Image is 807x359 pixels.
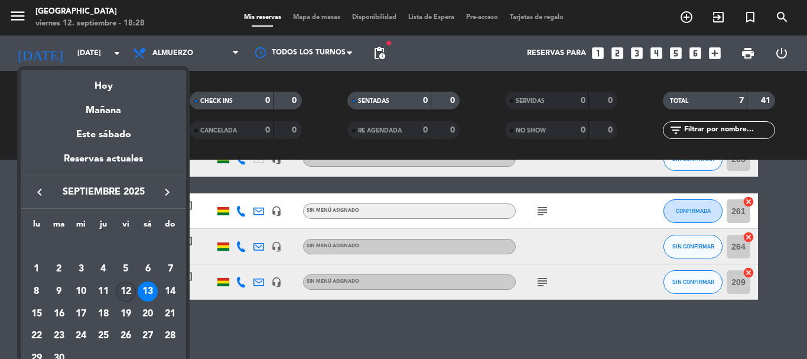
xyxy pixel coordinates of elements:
div: 8 [27,282,47,302]
td: 23 de septiembre de 2025 [48,325,70,348]
td: 12 de septiembre de 2025 [115,280,137,303]
div: 17 [71,304,91,324]
td: 22 de septiembre de 2025 [25,325,48,348]
th: miércoles [70,218,92,236]
button: keyboard_arrow_right [157,185,178,200]
span: septiembre 2025 [50,185,157,200]
td: 7 de septiembre de 2025 [159,258,181,281]
td: 25 de septiembre de 2025 [92,325,115,348]
td: 2 de septiembre de 2025 [48,258,70,281]
i: keyboard_arrow_left [32,185,47,199]
th: domingo [159,218,181,236]
th: sábado [137,218,160,236]
div: 21 [160,304,180,324]
div: 23 [49,326,69,347]
td: SEP. [25,236,181,258]
div: 24 [71,326,91,347]
th: viernes [115,218,137,236]
td: 1 de septiembre de 2025 [25,258,48,281]
button: keyboard_arrow_left [29,185,50,200]
div: 28 [160,326,180,347]
td: 18 de septiembre de 2025 [92,303,115,325]
div: 4 [93,259,113,279]
td: 28 de septiembre de 2025 [159,325,181,348]
div: 16 [49,304,69,324]
td: 10 de septiembre de 2025 [70,280,92,303]
div: 14 [160,282,180,302]
div: 26 [116,326,136,347]
div: 9 [49,282,69,302]
td: 6 de septiembre de 2025 [137,258,160,281]
td: 8 de septiembre de 2025 [25,280,48,303]
div: Mañana [21,94,186,118]
td: 27 de septiembre de 2025 [137,325,160,348]
td: 15 de septiembre de 2025 [25,303,48,325]
td: 20 de septiembre de 2025 [137,303,160,325]
div: 13 [138,282,158,302]
td: 9 de septiembre de 2025 [48,280,70,303]
div: Reservas actuales [21,151,186,176]
th: martes [48,218,70,236]
div: 7 [160,259,180,279]
div: 22 [27,326,47,347]
div: 15 [27,304,47,324]
td: 11 de septiembre de 2025 [92,280,115,303]
div: 19 [116,304,136,324]
td: 17 de septiembre de 2025 [70,303,92,325]
td: 5 de septiembre de 2025 [115,258,137,281]
div: Este sábado [21,118,186,151]
th: lunes [25,218,48,236]
i: keyboard_arrow_right [160,185,174,199]
td: 19 de septiembre de 2025 [115,303,137,325]
td: 14 de septiembre de 2025 [159,280,181,303]
div: Hoy [21,70,186,94]
div: 18 [93,304,113,324]
td: 3 de septiembre de 2025 [70,258,92,281]
div: 11 [93,282,113,302]
td: 13 de septiembre de 2025 [137,280,160,303]
td: 21 de septiembre de 2025 [159,303,181,325]
td: 4 de septiembre de 2025 [92,258,115,281]
div: 3 [71,259,91,279]
td: 16 de septiembre de 2025 [48,303,70,325]
div: 10 [71,282,91,302]
th: jueves [92,218,115,236]
div: 6 [138,259,158,279]
td: 26 de septiembre de 2025 [115,325,137,348]
div: 25 [93,326,113,347]
div: 27 [138,326,158,347]
div: 12 [116,282,136,302]
td: 24 de septiembre de 2025 [70,325,92,348]
div: 5 [116,259,136,279]
div: 20 [138,304,158,324]
div: 2 [49,259,69,279]
div: 1 [27,259,47,279]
